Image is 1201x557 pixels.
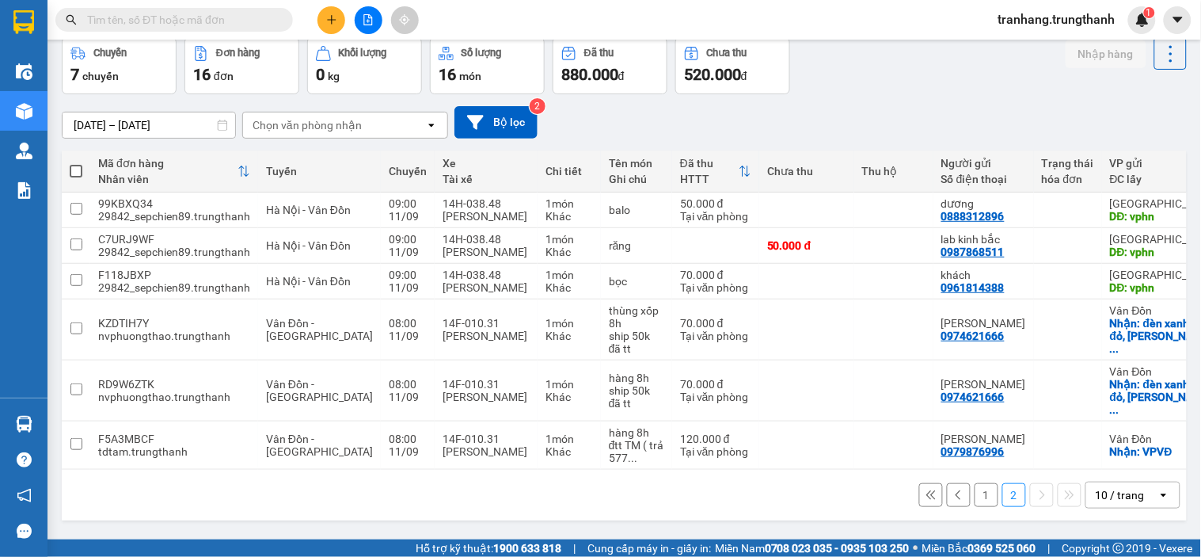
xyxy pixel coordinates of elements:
[1110,403,1119,416] span: ...
[587,540,711,557] span: Cung cấp máy in - giấy in:
[443,269,530,281] div: 14H-038.48
[98,173,238,185] div: Nhân viên
[545,433,593,445] div: 1 món
[443,197,530,210] div: 14H-038.48
[443,433,530,445] div: 14F-010.31
[63,113,235,138] input: Select a date range.
[98,391,250,403] div: nvphuongthao.trungthanh
[98,445,250,458] div: tdtam.trungthanh
[93,48,127,59] div: Chuyến
[17,452,32,467] span: question-circle
[98,378,250,391] div: RD9W6ZTK
[16,143,32,159] img: warehouse-icon
[62,37,177,94] button: Chuyến7chuyến
[389,246,427,258] div: 11/09
[17,488,32,503] span: notification
[680,173,739,185] div: HTTT
[430,37,545,94] button: Số lượng16món
[266,204,351,216] span: Hà Nội - Vân Đồn
[389,269,427,281] div: 09:00
[389,378,427,391] div: 08:00
[266,165,373,177] div: Tuyến
[1110,342,1119,355] span: ...
[545,317,593,330] div: 1 món
[216,48,260,59] div: Đơn hàng
[16,416,32,433] img: warehouse-icon
[1146,7,1152,18] span: 1
[98,317,250,330] div: KZDTIH7Y
[443,246,530,258] div: [PERSON_NAME]
[609,330,664,355] div: ship 50k đã tt
[561,65,618,84] span: 880.000
[1157,489,1170,502] svg: open
[443,317,530,330] div: 14F-010.31
[573,540,576,557] span: |
[16,63,32,80] img: warehouse-icon
[443,210,530,223] div: [PERSON_NAME]
[609,304,664,330] div: thùng xốp 8h
[986,10,1128,29] span: tranhang.trungthanh
[609,157,664,170] div: Tên món
[1164,6,1191,34] button: caret-down
[680,157,739,170] div: Đã thu
[462,48,502,59] div: Số lượng
[767,239,846,252] div: 50.000 đ
[454,106,538,139] button: Bộ lọc
[443,378,530,391] div: 14F-010.31
[87,11,274,29] input: Tìm tên, số ĐT hoặc mã đơn
[741,70,747,82] span: đ
[17,524,32,539] span: message
[98,269,250,281] div: F118JBXP
[975,483,998,507] button: 1
[545,165,593,177] div: Chi tiết
[545,210,593,223] div: Khác
[1042,173,1094,185] div: hóa đơn
[609,372,664,384] div: hàng 8h
[184,37,299,94] button: Đơn hàng16đơn
[98,210,250,223] div: 29842_sepchien89.trungthanh
[618,70,625,82] span: đ
[545,391,593,403] div: Khác
[493,542,561,555] strong: 1900 633 818
[389,391,427,403] div: 11/09
[680,433,751,445] div: 120.000 đ
[609,204,664,216] div: balo
[1113,543,1124,554] span: copyright
[941,246,1005,258] div: 0987868511
[941,157,1026,170] div: Người gửi
[941,281,1005,294] div: 0961814388
[941,197,1026,210] div: dương
[862,165,925,177] div: Thu hộ
[214,70,234,82] span: đơn
[680,378,751,391] div: 70.000 đ
[98,433,250,445] div: F5A3MBCF
[98,197,250,210] div: 99KBXQ34
[16,103,32,120] img: warehouse-icon
[941,269,1026,281] div: khách
[98,281,250,294] div: 29842_sepchien89.trungthanh
[326,14,337,25] span: plus
[672,151,759,193] th: Toggle SortBy
[941,330,1005,342] div: 0974621666
[98,157,238,170] div: Mã đơn hàng
[545,246,593,258] div: Khác
[941,317,1026,330] div: c giang
[1066,40,1146,68] button: Nhập hàng
[767,165,846,177] div: Chưa thu
[389,197,427,210] div: 09:00
[98,233,250,246] div: C7URJ9WF
[680,317,751,330] div: 70.000 đ
[1002,483,1026,507] button: 2
[684,65,741,84] span: 520.000
[363,14,374,25] span: file-add
[545,445,593,458] div: Khác
[609,384,664,410] div: ship 50k đã tt
[1042,157,1094,170] div: Trạng thái
[391,6,419,34] button: aim
[389,330,427,342] div: 11/09
[1135,13,1150,27] img: icon-new-feature
[545,197,593,210] div: 1 món
[193,65,211,84] span: 16
[968,542,1036,555] strong: 0369 525 060
[443,445,530,458] div: [PERSON_NAME]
